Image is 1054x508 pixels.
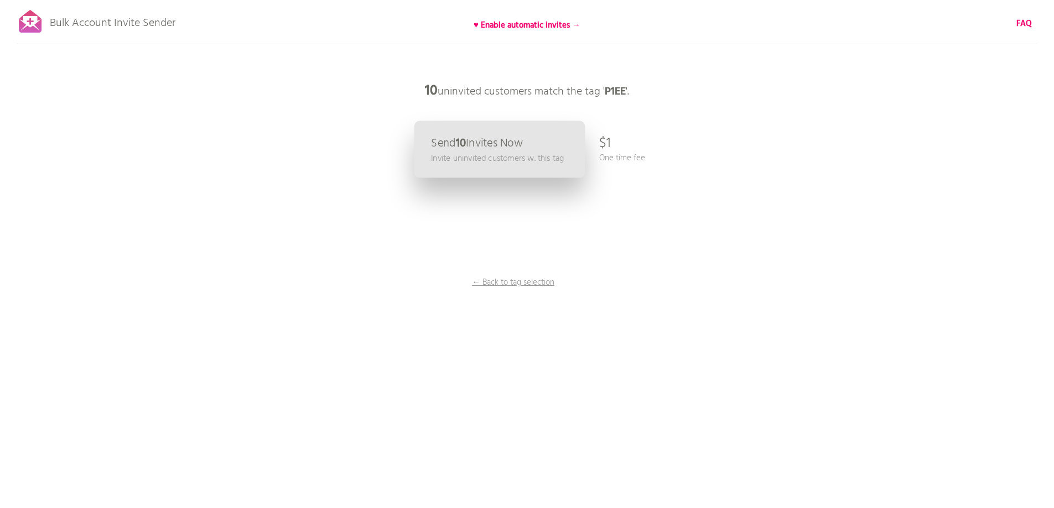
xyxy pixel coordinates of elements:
[605,83,626,101] b: P1EE
[414,121,585,178] a: Send10Invites Now Invite uninvited customers w. this tag
[361,75,693,108] p: uninvited customers match the tag ' '.
[455,134,466,153] b: 10
[474,19,580,32] b: ♥ Enable automatic invites →
[1016,18,1032,30] a: FAQ
[472,276,555,289] p: ← Back to tag selection
[1016,17,1032,30] b: FAQ
[431,152,564,165] p: Invite uninvited customers w. this tag
[599,152,645,164] p: One time fee
[50,7,175,34] p: Bulk Account Invite Sender
[425,80,438,102] b: 10
[431,138,523,149] p: Send Invites Now
[599,127,611,160] p: $1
